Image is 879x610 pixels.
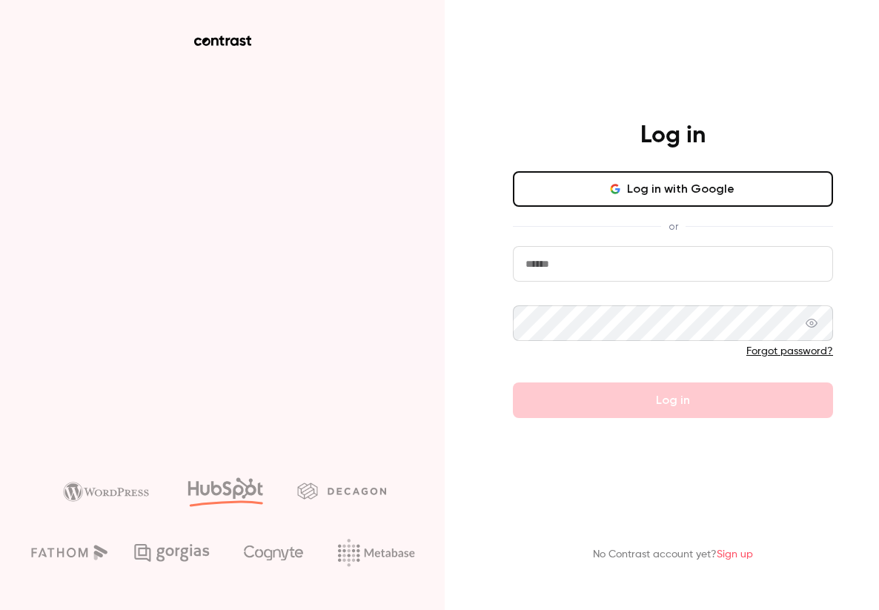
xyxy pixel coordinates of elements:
a: Sign up [717,549,753,560]
img: decagon [297,483,386,499]
h4: Log in [640,121,706,150]
a: Forgot password? [746,346,833,357]
button: Log in with Google [513,171,833,207]
p: No Contrast account yet? [593,547,753,563]
span: or [661,219,686,234]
